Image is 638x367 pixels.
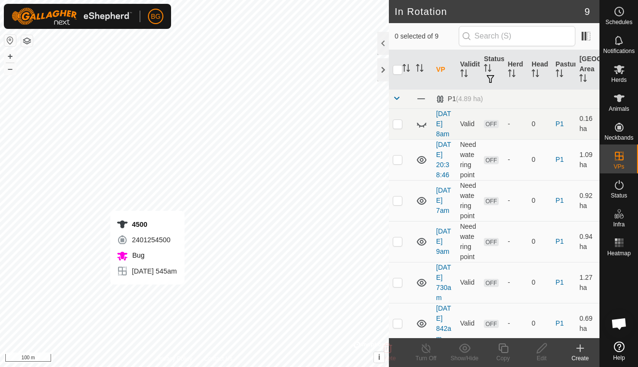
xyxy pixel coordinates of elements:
[378,353,380,361] span: i
[556,319,564,327] a: P1
[456,139,480,180] td: Need watering point
[407,354,445,363] div: Turn Off
[445,354,484,363] div: Show/Hide
[157,354,193,363] a: Privacy Policy
[4,51,16,62] button: +
[484,279,498,287] span: OFF
[395,31,459,41] span: 0 selected of 9
[130,251,145,259] span: Bug
[528,221,552,262] td: 0
[456,50,480,90] th: Validity
[556,71,563,79] p-sorticon: Activate to sort
[575,108,599,139] td: 0.16 ha
[395,6,585,17] h2: In Rotation
[528,50,552,90] th: Head
[585,4,590,19] span: 9
[204,354,232,363] a: Contact Us
[611,193,627,198] span: Status
[508,277,524,288] div: -
[484,238,498,246] span: OFF
[484,156,498,164] span: OFF
[374,352,385,363] button: i
[480,50,504,90] th: Status
[613,222,625,227] span: Infra
[456,262,480,303] td: Valid
[508,71,516,79] p-sorticon: Activate to sort
[575,50,599,90] th: [GEOGRAPHIC_DATA] Area
[575,139,599,180] td: 1.09 ha
[508,318,524,328] div: -
[604,135,633,141] span: Neckbands
[528,108,552,139] td: 0
[484,120,498,128] span: OFF
[456,108,480,139] td: Valid
[528,262,552,303] td: 0
[456,303,480,344] td: Valid
[436,95,483,103] div: P1
[603,48,635,54] span: Notifications
[436,186,451,214] a: [DATE] 7am
[508,236,524,247] div: -
[522,354,561,363] div: Edit
[117,234,177,246] div: 2401254500
[613,164,624,170] span: VPs
[436,227,451,255] a: [DATE] 9am
[12,8,132,25] img: Gallagher Logo
[600,338,638,365] a: Help
[4,35,16,46] button: Reset Map
[556,237,564,245] a: P1
[609,106,629,112] span: Animals
[575,221,599,262] td: 0.94 ha
[575,262,599,303] td: 1.27 ha
[611,77,626,83] span: Herds
[484,66,492,73] p-sorticon: Activate to sort
[4,63,16,75] button: –
[416,66,424,73] p-sorticon: Activate to sort
[460,71,468,79] p-sorticon: Activate to sort
[613,355,625,361] span: Help
[528,303,552,344] td: 0
[484,197,498,205] span: OFF
[456,221,480,262] td: Need watering point
[117,265,177,277] div: [DATE] 545am
[556,156,564,163] a: P1
[436,141,451,179] a: [DATE] 20:38:46
[484,354,522,363] div: Copy
[402,66,410,73] p-sorticon: Activate to sort
[151,12,160,22] span: BG
[456,180,480,221] td: Need watering point
[459,26,575,46] input: Search (S)
[436,304,451,342] a: [DATE] 842am
[436,110,451,138] a: [DATE] 8am
[484,320,498,328] span: OFF
[528,139,552,180] td: 0
[528,180,552,221] td: 0
[607,250,631,256] span: Heatmap
[436,263,451,301] a: [DATE] 730am
[605,19,632,25] span: Schedules
[456,95,483,103] span: (4.89 ha)
[508,196,524,206] div: -
[504,50,528,90] th: Herd
[575,303,599,344] td: 0.69 ha
[556,197,564,204] a: P1
[579,76,587,83] p-sorticon: Activate to sort
[575,180,599,221] td: 0.92 ha
[552,50,576,90] th: Pasture
[556,120,564,128] a: P1
[532,71,539,79] p-sorticon: Activate to sort
[561,354,599,363] div: Create
[117,219,177,230] div: 4500
[432,50,456,90] th: VP
[556,278,564,286] a: P1
[508,155,524,165] div: -
[21,35,33,47] button: Map Layers
[605,309,634,338] div: Open chat
[508,119,524,129] div: -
